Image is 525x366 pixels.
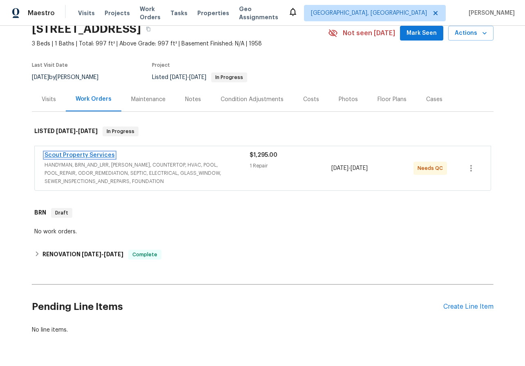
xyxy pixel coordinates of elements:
span: Tasks [170,10,188,16]
div: by [PERSON_NAME] [32,72,108,82]
div: Visits [42,95,56,104]
span: Maestro [28,9,55,17]
span: - [82,251,123,257]
span: Visits [78,9,95,17]
span: Draft [52,209,71,217]
span: In Progress [212,75,246,80]
span: [DATE] [351,165,368,171]
span: [DATE] [331,165,349,171]
div: Costs [303,95,319,104]
div: No work orders. [34,228,491,236]
h6: LISTED [34,127,98,136]
div: 1 Repair [250,162,332,170]
div: Floor Plans [378,95,407,104]
span: 3 Beds | 1 Baths | Total: 997 ft² | Above Grade: 997 ft² | Basement Finished: N/A | 1958 [32,40,328,48]
span: Properties [197,9,229,17]
span: Work Orders [140,5,161,21]
span: [DATE] [104,251,123,257]
h2: Pending Line Items [32,288,443,326]
span: Projects [105,9,130,17]
span: In Progress [103,127,138,136]
div: BRN Draft [32,200,494,226]
span: $1,295.00 [250,152,277,158]
h6: RENOVATION [42,250,123,260]
span: [DATE] [170,75,187,80]
h2: [STREET_ADDRESS] [32,25,141,33]
button: Actions [448,26,494,41]
span: [DATE] [56,128,76,134]
div: Work Orders [76,95,112,103]
span: [DATE] [82,251,101,257]
div: Notes [185,95,201,104]
div: RENOVATION [DATE]-[DATE]Complete [32,245,494,264]
div: Condition Adjustments [221,95,284,104]
span: [DATE] [78,128,98,134]
span: [DATE] [189,75,206,80]
span: [GEOGRAPHIC_DATA], [GEOGRAPHIC_DATA] [311,9,427,17]
span: Last Visit Date [32,63,68,68]
div: LISTED [DATE]-[DATE]In Progress [32,118,494,145]
h6: BRN [34,208,46,218]
button: Mark Seen [400,26,443,41]
span: HANDYMAN, BRN_AND_LRR, [PERSON_NAME], COUNTERTOP, HVAC, POOL, POOL_REPAIR, ODOR_REMEDIATION, SEPT... [45,161,250,185]
span: Listed [152,75,247,80]
a: Scout Property Services [45,152,115,158]
span: - [56,128,98,134]
span: - [331,164,368,172]
span: Actions [455,28,487,38]
span: - [170,75,206,80]
span: Complete [129,251,161,259]
div: Maintenance [131,95,165,104]
span: Geo Assignments [239,5,278,21]
span: Needs QC [418,164,446,172]
span: [PERSON_NAME] [465,9,515,17]
button: Copy Address [141,22,156,36]
span: Not seen [DATE] [343,29,395,37]
div: Cases [426,95,442,104]
span: [DATE] [32,75,49,80]
div: Photos [339,95,358,104]
span: Mark Seen [407,28,437,38]
div: No line items. [32,326,494,334]
div: Create Line Item [443,303,494,311]
span: Project [152,63,170,68]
